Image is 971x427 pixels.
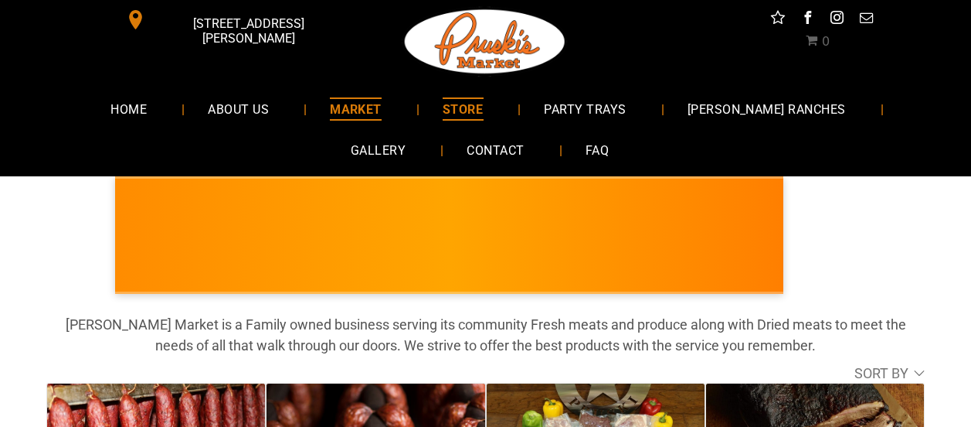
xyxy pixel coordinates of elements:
a: Social network [768,8,788,32]
span: 0 [822,34,830,49]
span: [STREET_ADDRESS][PERSON_NAME] [148,9,348,53]
a: STORE [419,88,506,129]
a: PARTY TRAYS [521,88,649,129]
a: [PERSON_NAME] RANCHES [664,88,869,129]
a: HOME [87,88,170,129]
a: MARKET [307,88,405,129]
a: FAQ [562,130,632,171]
a: GALLERY [328,130,429,171]
a: ABOUT US [185,88,292,129]
a: [STREET_ADDRESS][PERSON_NAME] [115,8,351,32]
a: facebook [797,8,817,32]
a: instagram [827,8,847,32]
a: CONTACT [443,130,547,171]
strong: [PERSON_NAME] Market is a Family owned business serving its community Fresh meats and produce alo... [66,316,906,354]
a: email [856,8,876,32]
span: MARKET [330,97,382,120]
